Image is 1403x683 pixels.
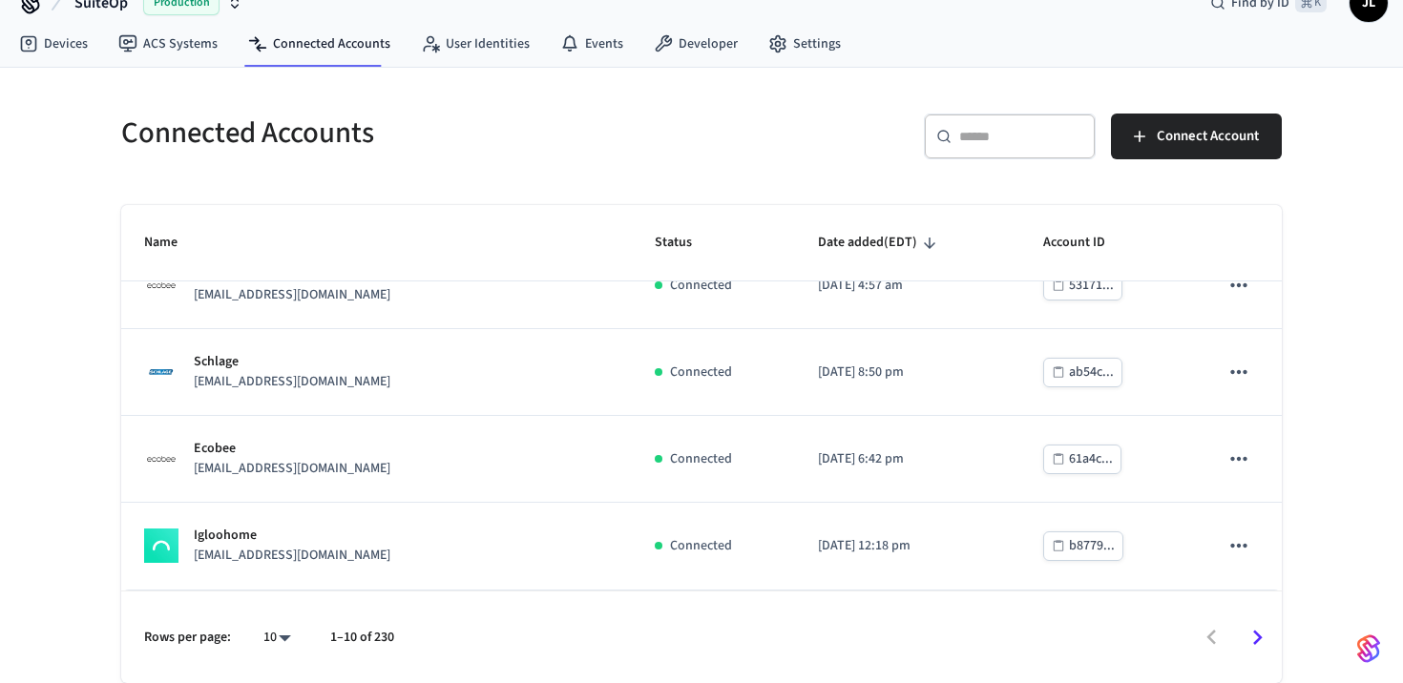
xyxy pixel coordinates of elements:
[1235,615,1280,660] button: Go to next page
[1043,228,1130,258] span: Account ID
[144,442,178,476] img: ecobee_logo_square
[1043,531,1123,561] button: b8779...
[1157,124,1259,149] span: Connect Account
[1043,271,1122,300] button: 53171...
[144,628,231,648] p: Rows per page:
[144,268,178,302] img: ecobee_logo_square
[1043,445,1121,474] button: 61a4c...
[406,27,545,61] a: User Identities
[4,27,103,61] a: Devices
[144,228,202,258] span: Name
[121,114,690,153] h5: Connected Accounts
[655,228,717,258] span: Status
[194,352,390,372] p: Schlage
[144,355,178,389] img: Schlage Logo, Square
[545,27,639,61] a: Events
[1069,447,1113,471] div: 61a4c...
[818,536,997,556] p: [DATE] 12:18 pm
[670,362,732,383] p: Connected
[194,285,390,305] p: [EMAIL_ADDRESS][DOMAIN_NAME]
[670,276,732,296] p: Connected
[233,27,406,61] a: Connected Accounts
[818,228,942,258] span: Date added(EDT)
[818,276,997,296] p: [DATE] 4:57 am
[103,27,233,61] a: ACS Systems
[194,526,390,546] p: Igloohome
[330,628,394,648] p: 1–10 of 230
[194,546,390,566] p: [EMAIL_ADDRESS][DOMAIN_NAME]
[1069,361,1114,384] div: ab54c...
[639,27,753,61] a: Developer
[194,459,390,479] p: [EMAIL_ADDRESS][DOMAIN_NAME]
[818,449,997,469] p: [DATE] 6:42 pm
[1069,274,1114,298] div: 53171...
[194,372,390,392] p: [EMAIL_ADDRESS][DOMAIN_NAME]
[1043,358,1122,387] button: ab54c...
[753,27,856,61] a: Settings
[670,449,732,469] p: Connected
[1111,114,1282,159] button: Connect Account
[1357,633,1380,664] img: SeamLogoGradient.69752ec5.svg
[254,624,300,652] div: 10
[670,536,732,556] p: Connected
[818,362,997,383] p: [DATE] 8:50 pm
[144,528,178,563] img: igloohome_logo
[1069,534,1115,558] div: b8779...
[194,439,390,459] p: Ecobee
